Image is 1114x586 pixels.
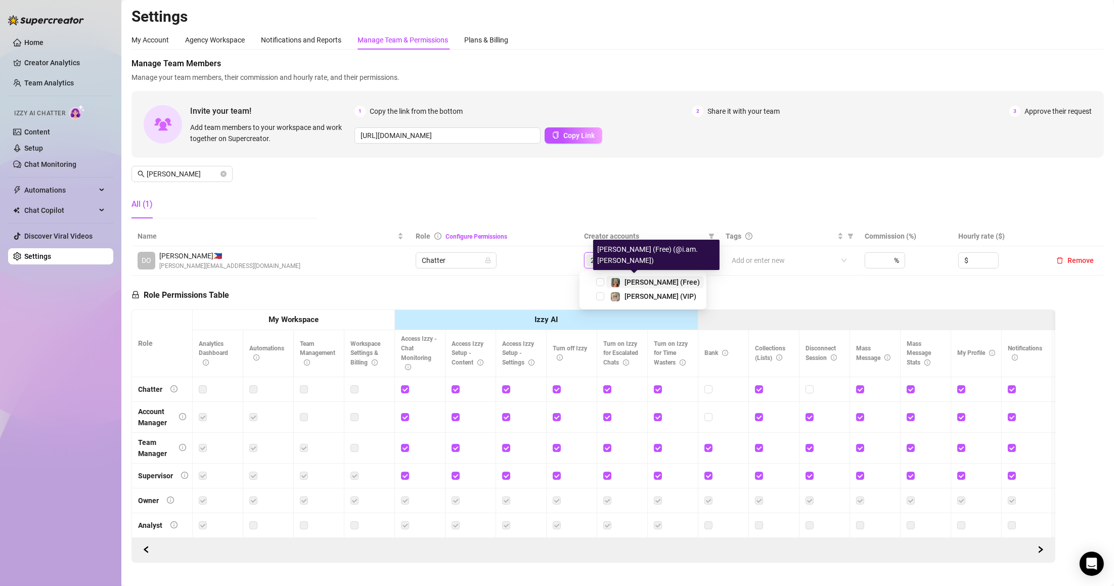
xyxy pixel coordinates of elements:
[528,359,534,366] span: info-circle
[370,106,463,117] span: Copy the link from the bottom
[1037,546,1044,553] span: right
[24,160,76,168] a: Chat Monitoring
[131,289,229,301] h5: Role Permissions Table
[563,131,595,140] span: Copy Link
[603,340,638,367] span: Turn on Izzy for Escalated Chats
[704,349,728,356] span: Bank
[831,354,837,360] span: info-circle
[24,55,105,71] a: Creator Analytics
[167,497,174,504] span: info-circle
[726,231,741,242] span: Tags
[593,240,720,270] div: [PERSON_NAME] (Free) (@i.am.[PERSON_NAME])
[261,34,341,46] div: Notifications and Reports
[24,252,51,260] a: Settings
[434,233,441,240] span: info-circle
[199,340,228,367] span: Analytics Dashboard
[989,350,995,356] span: info-circle
[502,340,534,367] span: Access Izzy Setup - Settings
[138,437,171,459] div: Team Manager
[586,254,631,266] span: 2 Accounts
[138,470,173,481] div: Supervisor
[190,105,354,117] span: Invite your team!
[131,291,140,299] span: lock
[552,131,559,139] span: copy
[1012,354,1018,360] span: info-circle
[8,15,84,25] img: logo-BBDzfeDw.svg
[138,495,159,506] div: Owner
[159,261,300,271] span: [PERSON_NAME][EMAIL_ADDRESS][DOMAIN_NAME]
[253,354,259,360] span: info-circle
[405,364,411,370] span: info-circle
[300,340,335,367] span: Team Management
[170,385,177,392] span: info-circle
[170,521,177,528] span: info-circle
[24,38,43,47] a: Home
[416,232,430,240] span: Role
[452,340,483,367] span: Access Izzy Setup - Content
[957,349,995,356] span: My Profile
[13,186,21,194] span: thunderbolt
[845,229,856,244] span: filter
[557,354,563,360] span: info-circle
[907,340,931,367] span: Mass Message Stats
[203,359,209,366] span: info-circle
[445,233,507,240] a: Configure Permissions
[464,34,508,46] div: Plans & Billing
[584,231,704,242] span: Creator accounts
[722,350,728,356] span: info-circle
[131,58,1104,70] span: Manage Team Members
[138,384,162,395] div: Chatter
[755,345,785,362] span: Collections (Lists)
[131,72,1104,83] span: Manage your team members, their commission and hourly rate, and their permissions.
[654,340,688,367] span: Turn on Izzy for Time Wasters
[1033,542,1049,558] button: Scroll Backward
[143,546,150,553] span: left
[1009,106,1020,117] span: 3
[138,231,395,242] span: Name
[680,359,686,366] span: info-circle
[848,233,854,239] span: filter
[1067,256,1094,264] span: Remove
[706,229,717,244] span: filter
[806,345,837,362] span: Disconnect Session
[131,7,1104,26] h2: Settings
[24,144,43,152] a: Setup
[131,227,410,246] th: Name
[159,250,300,261] span: [PERSON_NAME] 🇵🇭
[220,171,227,177] button: close-circle
[131,34,169,46] div: My Account
[24,232,93,240] a: Discover Viral Videos
[611,292,620,301] img: Ellie (VIP)
[884,354,890,360] span: info-circle
[401,335,437,371] span: Access Izzy - Chat Monitoring
[358,34,448,46] div: Manage Team & Permissions
[625,292,696,300] span: [PERSON_NAME] (VIP)
[534,315,558,324] strong: Izzy AI
[24,202,96,218] span: Chat Copilot
[179,444,186,451] span: info-circle
[179,413,186,420] span: info-circle
[707,106,780,117] span: Share it with your team
[625,278,700,286] span: [PERSON_NAME] (Free)
[13,207,20,214] img: Chat Copilot
[181,472,188,479] span: info-circle
[1024,106,1092,117] span: Approve their request
[692,106,703,117] span: 2
[354,106,366,117] span: 1
[924,359,930,366] span: info-circle
[596,292,604,300] span: Select tree node
[142,255,151,266] span: DO
[1052,254,1098,266] button: Remove
[596,278,604,286] span: Select tree node
[372,359,378,366] span: info-circle
[591,255,626,266] span: 2 Accounts
[856,345,890,362] span: Mass Message
[1080,552,1104,576] div: Open Intercom Messenger
[24,182,96,198] span: Automations
[69,105,85,119] img: AI Chatter
[623,359,629,366] span: info-circle
[190,122,350,144] span: Add team members to your workspace and work together on Supercreator.
[708,233,715,239] span: filter
[422,253,491,268] span: Chatter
